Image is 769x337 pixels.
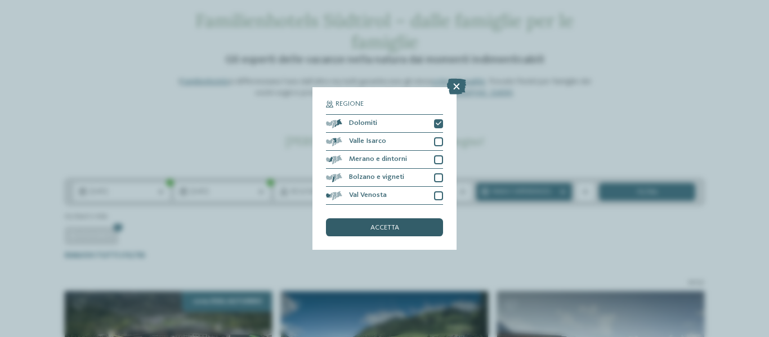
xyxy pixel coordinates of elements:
span: Valle Isarco [349,138,386,145]
span: accetta [370,224,399,232]
span: Regione [336,101,364,108]
span: Bolzano e vigneti [349,174,404,181]
span: Dolomiti [349,120,377,127]
span: Merano e dintorni [349,156,407,163]
span: Val Venosta [349,192,387,199]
